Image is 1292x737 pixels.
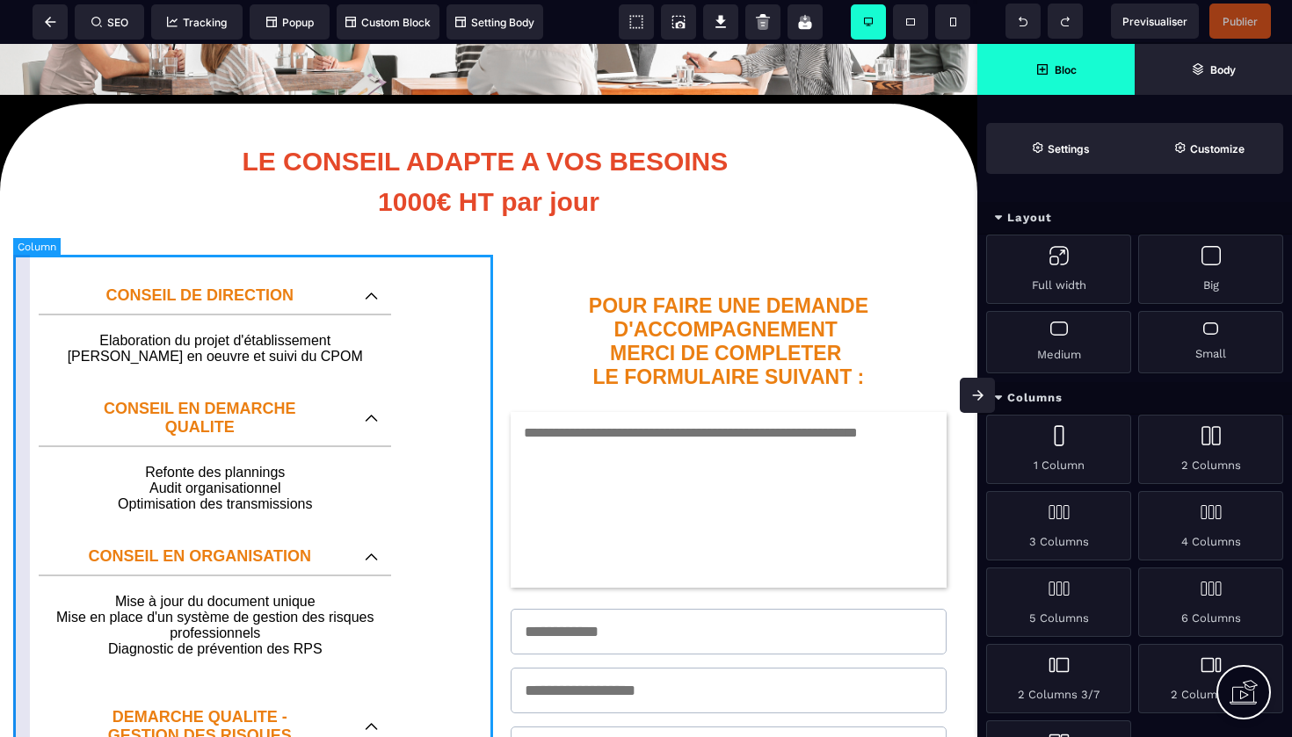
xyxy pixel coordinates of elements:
[242,103,735,172] b: LE CONSEIL ADAPTE A VOS BESOINS 1000€ HT par jour
[167,16,227,29] span: Tracking
[266,16,314,29] span: Popup
[1138,235,1283,304] div: Big
[1223,15,1258,28] span: Publier
[661,4,696,40] span: Screenshot
[1048,142,1090,155] strong: Settings
[986,567,1131,637] div: 5 Columns
[1190,142,1245,155] strong: Customize
[56,550,374,629] p: Mise à jour du document unique Mise en place d'un système de gestion des risques professionnels D...
[977,202,1292,235] div: Layout
[1055,63,1077,76] strong: Bloc
[1111,4,1199,39] span: Preview
[986,311,1131,373] div: Medium
[56,289,374,321] p: Elaboration du projet d'établissement [PERSON_NAME] en oeuvre et suivi du CPOM
[1122,15,1187,28] span: Previsualiser
[1138,491,1283,560] div: 4 Columns
[1210,63,1236,76] strong: Body
[589,250,875,344] b: POUR FAIRE UNE DEMANDE D'ACCOMPAGNEMENT MERCI DE COMPLETER LE FORMULAIRE SUIVANT :
[1135,44,1292,95] span: Open Layer Manager
[91,16,128,29] span: SEO
[986,644,1131,713] div: 2 Columns 3/7
[455,16,534,29] span: Setting Body
[345,16,431,29] span: Custom Block
[1135,123,1283,174] span: Open Style Manager
[1138,644,1283,713] div: 2 Columns 7/3
[52,664,347,701] p: DEMARCHE QUALITE - GESTION DES RISQUES
[56,421,374,468] p: Refonte des plannings Audit organisationnel Optimisation des transmissions
[52,503,347,522] p: CONSEIL EN ORGANISATION
[986,415,1131,484] div: 1 Column
[986,235,1131,304] div: Full width
[977,44,1135,95] span: Open Blocks
[52,356,347,393] p: CONSEIL EN DEMARCHE QUALITE
[619,4,654,40] span: View components
[1138,415,1283,484] div: 2 Columns
[1138,567,1283,637] div: 6 Columns
[986,491,1131,560] div: 3 Columns
[52,242,347,261] p: CONSEIL DE DIRECTION
[986,123,1135,174] span: Settings
[1138,311,1283,373] div: Small
[977,382,1292,415] div: Columns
